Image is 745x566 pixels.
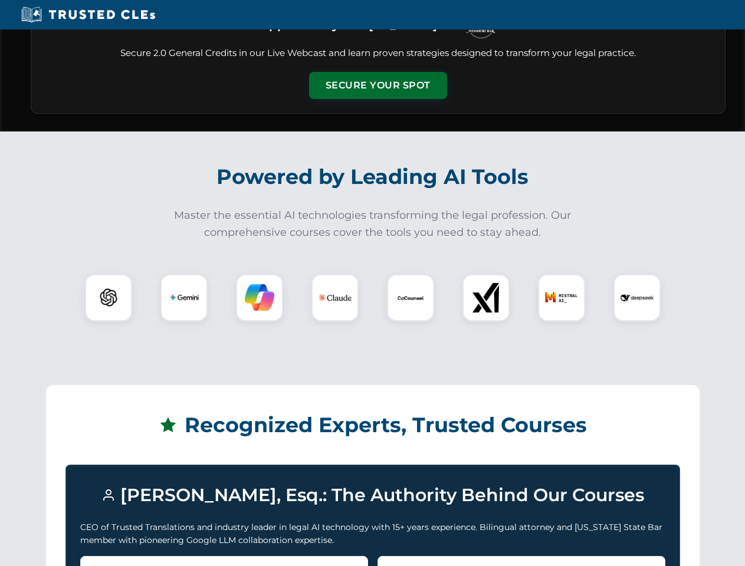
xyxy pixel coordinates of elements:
[311,274,359,321] div: Claude
[621,281,654,314] img: DeepSeek Logo
[613,274,661,321] div: DeepSeek
[245,283,274,312] img: Copilot Logo
[18,6,159,24] img: Trusted CLEs
[91,281,126,315] img: ChatGPT Logo
[45,47,711,60] p: Secure 2.0 General Credits in our Live Webcast and learn proven strategies designed to transform ...
[319,281,352,314] img: Claude Logo
[309,72,447,99] button: Secure Your Spot
[160,274,208,321] div: Gemini
[80,521,665,547] p: CEO of Trusted Translations and industry leader in legal AI technology with 15+ years experience....
[80,479,665,511] h3: [PERSON_NAME], Esq.: The Authority Behind Our Courses
[236,274,283,321] div: Copilot
[396,283,425,312] img: CoCounsel Logo
[462,274,510,321] div: xAI
[545,281,578,314] img: Mistral AI Logo
[471,283,501,312] img: xAI Logo
[85,274,132,321] div: ChatGPT
[169,283,199,312] img: Gemini Logo
[166,207,579,241] p: Master the essential AI technologies transforming the legal profession. Our comprehensive courses...
[387,274,434,321] div: CoCounsel
[538,274,585,321] div: Mistral AI
[65,404,680,446] h2: Recognized Experts, Trusted Courses
[46,156,700,198] h2: Powered by Leading AI Tools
